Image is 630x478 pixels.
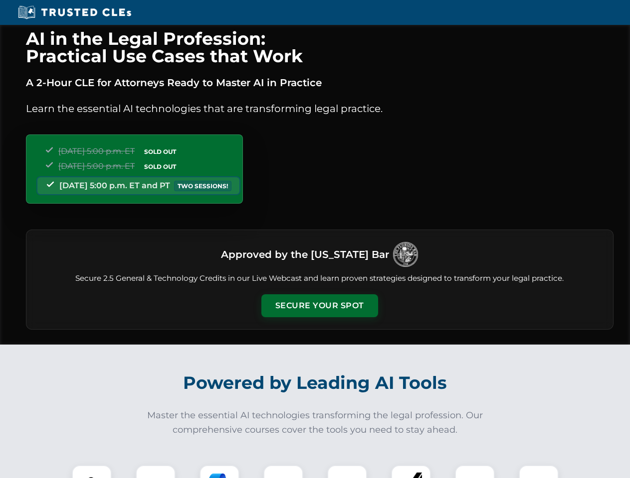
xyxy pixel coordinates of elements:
p: A 2-Hour CLE for Attorneys Ready to Master AI in Practice [26,75,614,91]
span: SOLD OUT [141,146,180,157]
img: Logo [393,242,418,267]
span: SOLD OUT [141,161,180,172]
h3: Approved by the [US_STATE] Bar [221,245,389,263]
p: Learn the essential AI technologies that are transforming legal practice. [26,101,614,117]
h1: AI in the Legal Profession: Practical Use Cases that Work [26,30,614,65]
span: [DATE] 5:00 p.m. ET [58,146,135,156]
p: Secure 2.5 General & Technology Credits in our Live Webcast and learn proven strategies designed ... [38,273,601,284]
span: [DATE] 5:00 p.m. ET [58,161,135,171]
h2: Powered by Leading AI Tools [39,365,592,400]
img: Trusted CLEs [15,5,134,20]
button: Secure Your Spot [261,294,378,317]
p: Master the essential AI technologies transforming the legal profession. Our comprehensive courses... [141,408,490,437]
